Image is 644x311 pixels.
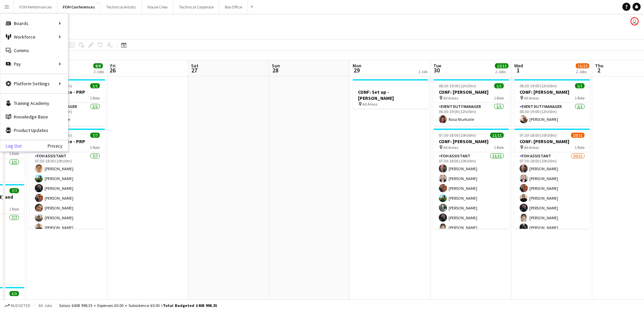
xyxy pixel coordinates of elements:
[594,66,603,74] span: 2
[94,69,104,74] div: 2 Jobs
[432,66,441,74] span: 30
[90,145,100,150] span: 1 Role
[495,69,508,74] div: 2 Jobs
[3,302,31,309] button: Budgeted
[433,152,509,273] app-card-role: FOH Assistant11/1107:30-18:00 (10h30m)[PERSON_NAME][PERSON_NAME][PERSON_NAME][PERSON_NAME][PERSON...
[14,0,57,14] button: FOH Performances
[37,303,53,308] span: All jobs
[419,69,427,74] div: 1 Job
[433,138,509,145] h3: CONF: [PERSON_NAME]
[163,303,217,308] span: Total Budgeted £408 998.35
[514,103,590,126] app-card-role: Event Duty Manager1/106:30-19:00 (12h30m)[PERSON_NAME]
[0,124,68,137] a: Product Updates
[576,69,589,74] div: 2 Jobs
[219,0,248,14] button: Box Office
[433,63,441,69] span: Tue
[362,102,377,107] span: All Areas
[0,30,68,44] div: Workforce
[433,79,509,126] app-job-card: 06:30-19:00 (12h30m)1/1CONF: [PERSON_NAME] All Areas1 RoleEvent Duty Manager1/106:30-19:00 (12h30...
[576,63,589,68] span: 11/12
[9,291,19,296] span: 3/3
[9,188,19,193] span: 7/7
[11,303,30,308] span: Budgeted
[443,145,458,150] span: All Areas
[524,95,539,101] span: All Areas
[110,63,116,69] span: Fri
[514,138,590,145] h3: CONF: [PERSON_NAME]
[0,110,68,124] a: Knowledge Base
[495,63,508,68] span: 12/12
[0,77,68,90] div: Platform Settings
[353,63,361,69] span: Mon
[0,96,68,110] a: Training Academy
[439,133,476,138] span: 07:30-18:00 (10h30m)
[520,133,557,138] span: 07:30-18:00 (10h30m)
[513,66,523,74] span: 1
[514,79,590,126] app-job-card: 06:30-19:00 (12h30m)1/1CONF: [PERSON_NAME] All Areas1 RoleEvent Duty Manager1/106:30-19:00 (12h30...
[433,129,509,229] app-job-card: 07:30-18:00 (10h30m)11/11CONF: [PERSON_NAME] All Areas1 RoleFOH Assistant11/1107:30-18:00 (10h30m...
[630,17,639,25] app-user-avatar: Visitor Services
[0,17,68,30] div: Boards
[101,0,142,14] button: Technical Artistic
[353,89,428,101] h3: CONF: Set up - [PERSON_NAME]
[494,83,504,88] span: 1/1
[353,79,428,109] app-job-card: CONF: Set up - [PERSON_NAME] All Areas
[272,63,280,69] span: Sun
[90,95,100,101] span: 1 Role
[514,89,590,95] h3: CONF: [PERSON_NAME]
[9,206,19,212] span: 1 Role
[575,95,585,101] span: 1 Role
[352,66,361,74] span: 29
[90,133,100,138] span: 7/7
[524,145,539,150] span: All Areas
[0,57,68,71] div: Pay
[494,95,504,101] span: 1 Role
[0,143,22,149] a: Log Out
[494,145,504,150] span: 1 Role
[271,66,280,74] span: 28
[571,133,585,138] span: 10/11
[433,103,509,126] app-card-role: Event Duty Manager1/106:30-19:00 (12h30m)Rasa Niurkaite
[439,83,476,88] span: 06:30-19:00 (12h30m)
[90,83,100,88] span: 1/1
[142,0,173,14] button: House Crew
[443,95,458,101] span: All Areas
[520,83,557,88] span: 06:30-19:00 (12h30m)
[575,83,585,88] span: 1/1
[0,44,68,57] a: Comms
[595,63,603,69] span: Thu
[514,152,590,273] app-card-role: FOH Assistant10/1107:30-18:00 (10h30m)[PERSON_NAME][PERSON_NAME][PERSON_NAME][PERSON_NAME][PERSON...
[433,89,509,95] h3: CONF: [PERSON_NAME]
[514,129,590,229] app-job-card: 07:30-18:00 (10h30m)10/11CONF: [PERSON_NAME] All Areas1 RoleFOH Assistant10/1107:30-18:00 (10h30m...
[575,145,585,150] span: 1 Role
[29,152,105,234] app-card-role: FOH Assistant7/707:30-18:00 (10h30m)[PERSON_NAME][PERSON_NAME][PERSON_NAME][PERSON_NAME][PERSON_N...
[191,63,198,69] span: Sat
[93,63,103,68] span: 8/8
[57,0,101,14] button: FOH Conferences
[514,63,523,69] span: Wed
[490,133,504,138] span: 11/11
[173,0,219,14] button: Technical Corporate
[59,303,217,308] div: Salary £408 998.35 + Expenses £0.00 + Subsistence £0.00 =
[9,151,19,156] span: 1 Role
[190,66,198,74] span: 27
[29,129,105,229] app-job-card: 07:30-18:00 (10h30m)7/7CONF: HIre Space - PRP Hall One1 RoleFOH Assistant7/707:30-18:00 (10h30m)[...
[48,143,68,149] a: Privacy
[109,66,116,74] span: 26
